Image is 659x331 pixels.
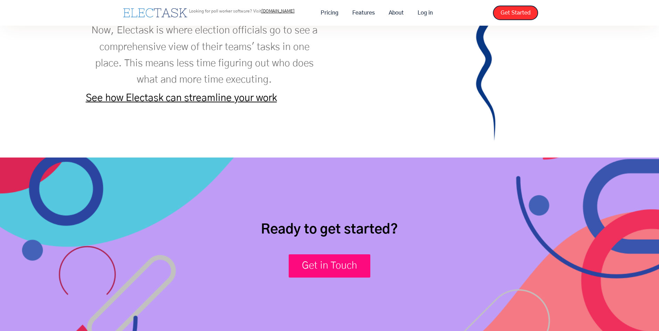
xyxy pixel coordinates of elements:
[345,6,382,20] a: Features
[261,9,295,13] a: [DOMAIN_NAME]
[121,7,189,19] a: home
[411,6,440,20] a: Log in
[382,6,411,20] a: About
[86,93,277,103] a: See how Electask can streamline your work
[189,9,295,13] p: Looking for poll worker software? Visit
[314,6,345,20] a: Pricing
[493,6,538,20] a: Get Started
[289,254,370,277] a: Get in Touch
[254,221,405,238] h2: Ready to get started?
